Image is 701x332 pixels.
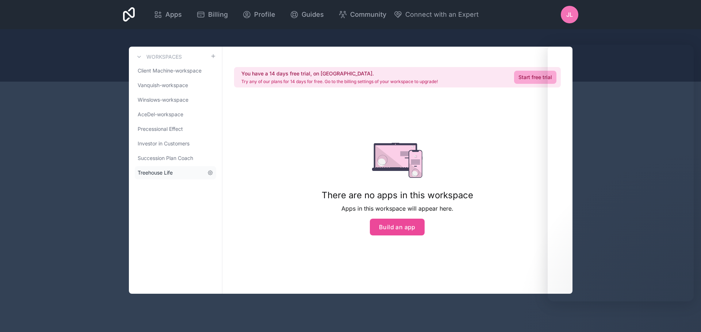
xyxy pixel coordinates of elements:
[191,7,234,23] a: Billing
[148,7,188,23] a: Apps
[254,9,275,20] span: Profile
[135,79,216,92] a: Vanquish-workspace
[135,152,216,165] a: Succession Plan Coach
[241,70,438,77] h2: You have a 14 days free trial, on [GEOGRAPHIC_DATA].
[322,190,473,201] h1: There are no apps in this workspace
[135,108,216,121] a: AceDel-workspace
[135,166,216,179] a: Treehouse Life
[138,67,202,74] span: Client Machine-workspace
[237,7,281,23] a: Profile
[146,53,182,60] h3: Workspaces
[138,169,173,176] span: Treehouse Life
[135,122,216,136] a: Precessional Effect
[372,143,423,178] img: empty state
[138,111,183,118] span: AceDel-workspace
[138,125,183,133] span: Precessional Effect
[333,7,392,23] a: Community
[138,140,189,147] span: Investor in Customers
[138,96,188,103] span: Winslows-workspace
[514,71,556,84] a: Start free trial
[394,9,479,20] button: Connect with an Expert
[138,155,193,162] span: Succession Plan Coach
[284,7,330,23] a: Guides
[135,93,216,106] a: Winslows-workspace
[405,9,479,20] span: Connect with an Expert
[566,10,573,19] span: JL
[548,45,694,301] iframe: Intercom live chat
[241,79,438,85] p: Try any of our plans for 14 days for free. Go to the billing settings of your workspace to upgrade!
[370,219,425,235] button: Build an app
[165,9,182,20] span: Apps
[135,137,216,150] a: Investor in Customers
[135,52,182,61] a: Workspaces
[208,9,228,20] span: Billing
[138,82,188,89] span: Vanquish-workspace
[302,9,324,20] span: Guides
[676,307,694,325] iframe: Intercom live chat
[135,64,216,77] a: Client Machine-workspace
[350,9,386,20] span: Community
[322,204,473,213] p: Apps in this workspace will appear here.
